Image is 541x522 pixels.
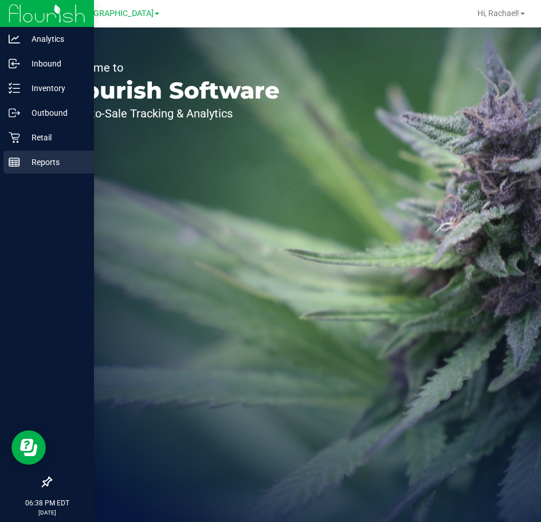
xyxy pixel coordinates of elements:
[75,9,154,18] span: [GEOGRAPHIC_DATA]
[20,155,89,169] p: Reports
[20,81,89,95] p: Inventory
[9,107,20,119] inline-svg: Outbound
[62,108,280,119] p: Seed-to-Sale Tracking & Analytics
[62,62,280,73] p: Welcome to
[20,131,89,144] p: Retail
[9,156,20,168] inline-svg: Reports
[9,33,20,45] inline-svg: Analytics
[20,106,89,120] p: Outbound
[9,83,20,94] inline-svg: Inventory
[5,508,89,517] p: [DATE]
[20,57,89,70] p: Inbound
[20,32,89,46] p: Analytics
[11,430,46,465] iframe: Resource center
[5,498,89,508] p: 06:38 PM EDT
[9,132,20,143] inline-svg: Retail
[9,58,20,69] inline-svg: Inbound
[62,79,280,102] p: Flourish Software
[477,9,519,18] span: Hi, Rachael!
